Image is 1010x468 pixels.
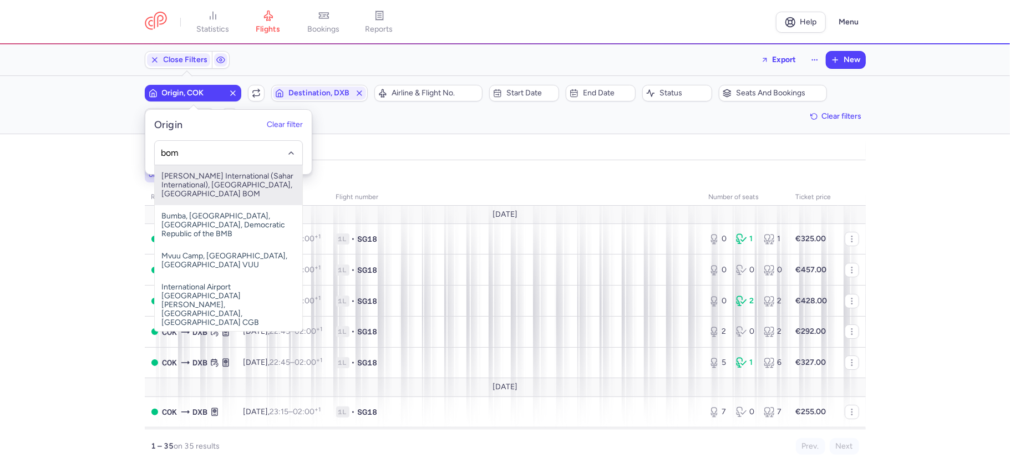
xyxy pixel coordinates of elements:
span: • [352,357,356,368]
button: Destination, DXB [271,85,368,101]
span: DXB [193,357,208,369]
span: Origin, COK [162,89,224,98]
span: Cochin International, Cochin, India [163,406,177,418]
span: reports [366,24,393,34]
time: 02:00 [293,265,321,274]
span: – [270,358,323,367]
span: International Airport [GEOGRAPHIC_DATA][PERSON_NAME], [GEOGRAPHIC_DATA], [GEOGRAPHIC_DATA] CGB [155,276,302,334]
div: 0 [709,233,728,245]
a: Help [776,12,826,33]
span: [DATE], [243,407,321,416]
span: – [270,407,321,416]
span: Bumba, [GEOGRAPHIC_DATA], [GEOGRAPHIC_DATA], Democratic Republic of the BMB [155,205,302,245]
span: on 35 results [174,441,220,451]
div: 2 [764,296,783,307]
button: End date [566,85,636,101]
span: [PERSON_NAME] International (Sahar International), [GEOGRAPHIC_DATA], [GEOGRAPHIC_DATA] BOM [155,165,302,205]
span: [DATE], [243,296,321,306]
div: 7 [709,406,728,418]
span: Start date [506,89,555,98]
time: 02:00 [293,407,321,416]
time: 02:00 [293,234,321,243]
span: Export [773,55,796,64]
span: Clear filters [822,112,862,120]
span: SG18 [358,233,378,245]
div: 5 [709,357,728,368]
span: Close Filters [164,55,208,64]
strong: €292.00 [796,327,826,336]
span: DXB [193,326,208,338]
button: Origin, COK [145,85,241,101]
span: 1L [336,264,349,276]
span: [DATE] [493,383,517,391]
span: OPEN [151,267,158,273]
span: – [270,265,321,274]
sup: +1 [317,325,323,333]
span: – [270,296,321,306]
div: 1 [764,233,783,245]
span: Cochin International, Cochin, India [163,326,177,338]
span: • [352,233,356,245]
span: • [352,264,356,276]
time: 02:00 [293,296,321,306]
span: [DATE], [243,265,321,274]
button: Start date [489,85,559,101]
a: flights [241,10,296,34]
button: Export [754,51,804,69]
span: Destination, DXB [288,89,351,98]
div: 0 [736,406,755,418]
sup: +1 [315,264,321,271]
a: statistics [185,10,241,34]
span: Mvuu Camp, [GEOGRAPHIC_DATA], [GEOGRAPHIC_DATA] VUU [155,245,302,276]
span: New [844,55,861,64]
button: Seats and bookings [719,85,827,101]
time: 02:00 [295,327,323,336]
button: Prev. [796,438,825,455]
span: [DATE], [243,327,323,336]
div: 7 [764,406,783,418]
th: route [145,189,237,206]
time: 23:15 [270,407,289,416]
span: [DATE] [493,210,517,219]
span: – [270,234,321,243]
div: 6 [764,357,783,368]
strong: €255.00 [796,407,826,416]
button: Clear filter [267,120,303,129]
span: • [352,296,356,307]
button: Status [642,85,712,101]
span: – [270,327,323,336]
span: 1L [336,296,349,307]
span: statistics [196,24,229,34]
span: flights [256,24,281,34]
sup: +1 [317,357,323,364]
time: 22:45 [270,358,291,367]
sup: +1 [315,294,321,302]
span: 1L [336,357,349,368]
sup: +1 [315,406,321,413]
th: Flight number [329,189,702,206]
time: 02:00 [295,358,323,367]
div: 2 [709,326,728,337]
strong: €327.00 [796,358,826,367]
span: Help [800,18,816,26]
div: 0 [764,264,783,276]
span: DXB [193,406,208,418]
button: New [826,52,865,68]
a: CitizenPlane red outlined logo [145,12,167,32]
span: • [352,406,356,418]
div: 0 [736,264,755,276]
button: Close Filters [145,52,212,68]
th: number of seats [702,189,789,206]
sup: +1 [315,233,321,240]
button: Menu [833,12,866,33]
span: SG18 [358,357,378,368]
span: SG18 [358,406,378,418]
strong: €428.00 [796,296,828,306]
span: Status [659,89,708,98]
th: Ticket price [789,189,838,206]
strong: 1 – 35 [151,441,174,451]
div: 1 [736,357,755,368]
span: [DATE], [243,358,323,367]
div: 0 [709,296,728,307]
span: bookings [308,24,340,34]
